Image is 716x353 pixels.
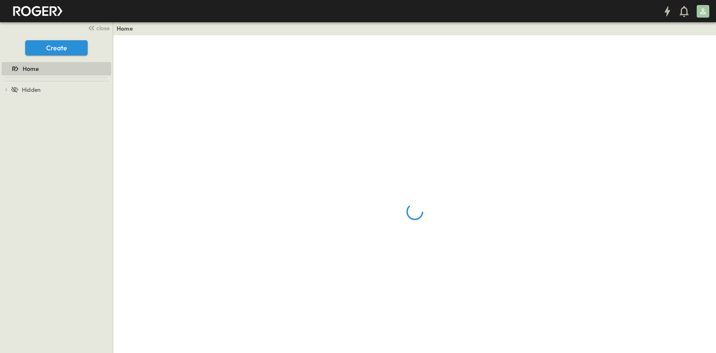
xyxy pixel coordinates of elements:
a: Home [2,63,109,75]
span: Home [23,65,39,73]
span: close [96,24,109,32]
span: Hidden [22,86,41,94]
button: close [84,22,111,34]
a: Home [117,24,133,33]
nav: breadcrumbs [117,24,138,33]
button: Create [25,40,88,55]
